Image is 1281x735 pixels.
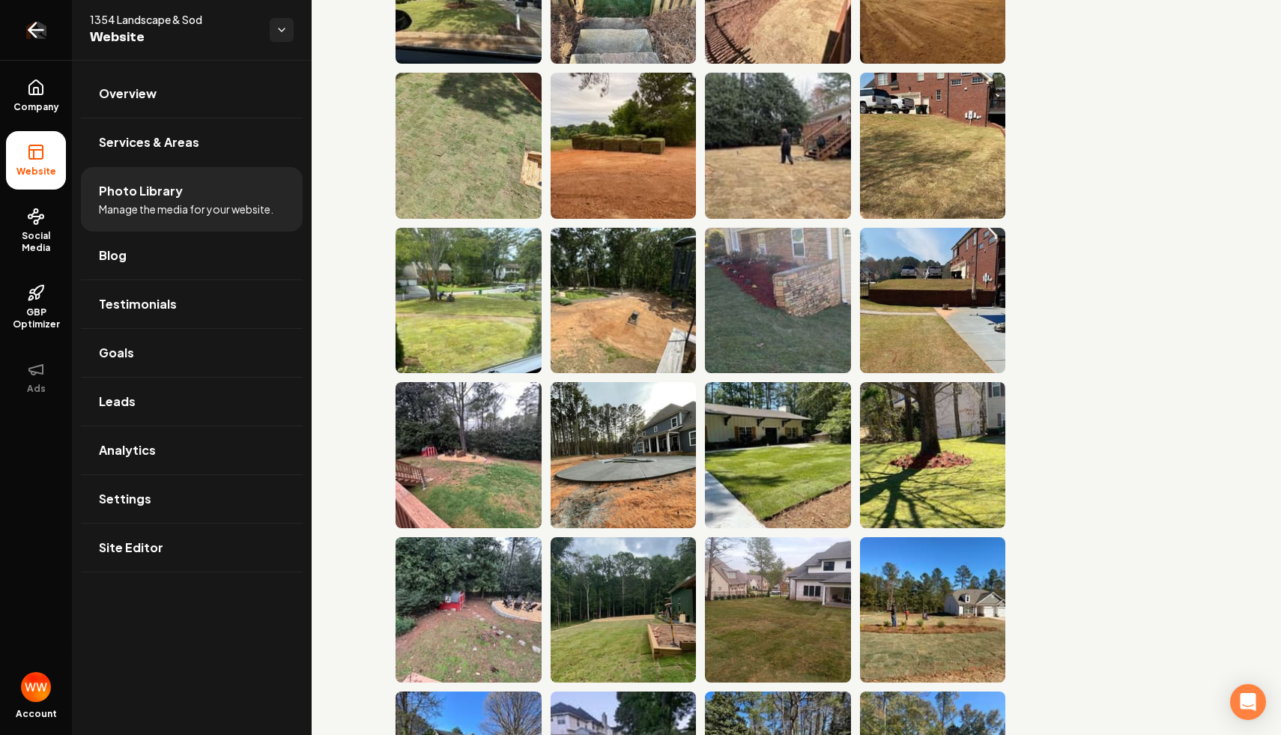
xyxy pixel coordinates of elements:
img: No alt text set for this photo [860,537,1006,683]
img: No alt text set for this photo [705,73,851,219]
button: Open user button [21,672,51,702]
span: Analytics [99,441,156,459]
span: Leads [99,393,136,411]
button: Ads [6,348,66,407]
a: Site Editor [81,524,303,572]
a: GBP Optimizer [6,272,66,342]
a: Overview [81,70,303,118]
img: No alt text set for this photo [396,382,542,528]
span: Testimonials [99,295,177,313]
a: Company [6,67,66,125]
span: Ads [21,383,52,395]
a: Analytics [81,426,303,474]
span: 1354 Landscape & Sod [90,12,258,27]
span: Company [7,101,65,113]
span: Blog [99,246,127,264]
img: No alt text set for this photo [705,537,851,683]
span: Website [10,166,62,178]
span: GBP Optimizer [6,306,66,330]
img: No alt text set for this photo [860,73,1006,219]
a: Blog [81,232,303,279]
img: No alt text set for this photo [551,73,697,219]
img: No alt text set for this photo [860,228,1006,374]
span: Social Media [6,230,66,254]
span: Account [16,708,57,720]
span: Site Editor [99,539,163,557]
img: No alt text set for this photo [551,382,697,528]
a: Testimonials [81,280,303,328]
a: Services & Areas [81,118,303,166]
span: Settings [99,490,151,508]
span: Overview [99,85,157,103]
a: Settings [81,475,303,523]
span: Photo Library [99,182,183,200]
img: No alt text set for this photo [860,382,1006,528]
a: Leads [81,378,303,426]
div: Open Intercom Messenger [1230,684,1266,720]
img: No alt text set for this photo [705,228,851,374]
img: No alt text set for this photo [396,228,542,374]
span: Goals [99,344,134,362]
img: No alt text set for this photo [551,537,697,683]
img: No alt text set for this photo [396,537,542,683]
img: No alt text set for this photo [396,73,542,219]
a: Social Media [6,196,66,266]
img: Will Wallace [21,672,51,702]
a: Goals [81,329,303,377]
img: No alt text set for this photo [551,228,697,374]
span: Services & Areas [99,133,199,151]
span: Manage the media for your website. [99,202,273,217]
span: Website [90,27,258,48]
img: No alt text set for this photo [705,382,851,528]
